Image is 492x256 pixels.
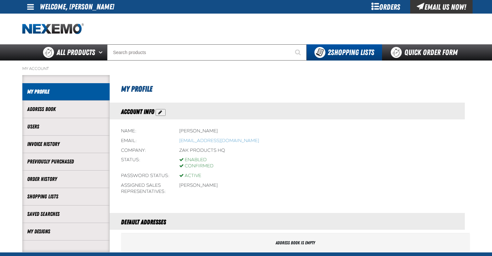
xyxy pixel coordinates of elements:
span: Shopping Lists [328,48,374,57]
strong: 2 [328,48,331,57]
a: Opens a default email client to write an email to lfeddersen@zakproducts.com [179,138,259,143]
div: Assigned Sales Representatives [121,183,169,195]
a: My Account [22,66,49,71]
button: Start Searching [290,44,307,61]
li: [PERSON_NAME] [179,183,218,189]
span: Default Addresses [121,218,166,226]
div: ZAK Products HQ [179,148,225,154]
button: Action Edit Account Information [156,109,166,116]
span: My Profile [121,84,152,94]
a: My Profile [27,88,105,95]
div: [PERSON_NAME] [179,128,218,134]
button: Open All Products pages [96,44,107,61]
div: Password status [121,173,169,179]
a: Previously Purchased [27,158,105,165]
span: All Products [57,47,95,58]
div: Status [121,157,169,169]
a: Quick Order Form [382,44,470,61]
a: Order History [27,175,105,183]
input: Search [107,44,307,61]
div: Email [121,138,169,144]
div: Company [121,148,169,154]
a: Invoice History [27,140,105,148]
span: Account Info [121,108,154,116]
div: Enabled [179,157,213,163]
div: Address book is empty [121,233,470,252]
nav: Breadcrumbs [22,66,470,71]
bdo: [EMAIL_ADDRESS][DOMAIN_NAME] [179,138,259,143]
a: My Designs [27,228,105,235]
div: Name [121,128,169,134]
a: Saved Searches [27,210,105,218]
a: Users [27,123,105,130]
img: Nexemo logo [22,23,84,35]
a: Home [22,23,84,35]
a: Shopping Lists [27,193,105,200]
button: You have 2 Shopping Lists. Open to view details [307,44,382,61]
div: Active [179,173,201,179]
div: Confirmed [179,163,213,169]
a: Address Book [27,106,105,113]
